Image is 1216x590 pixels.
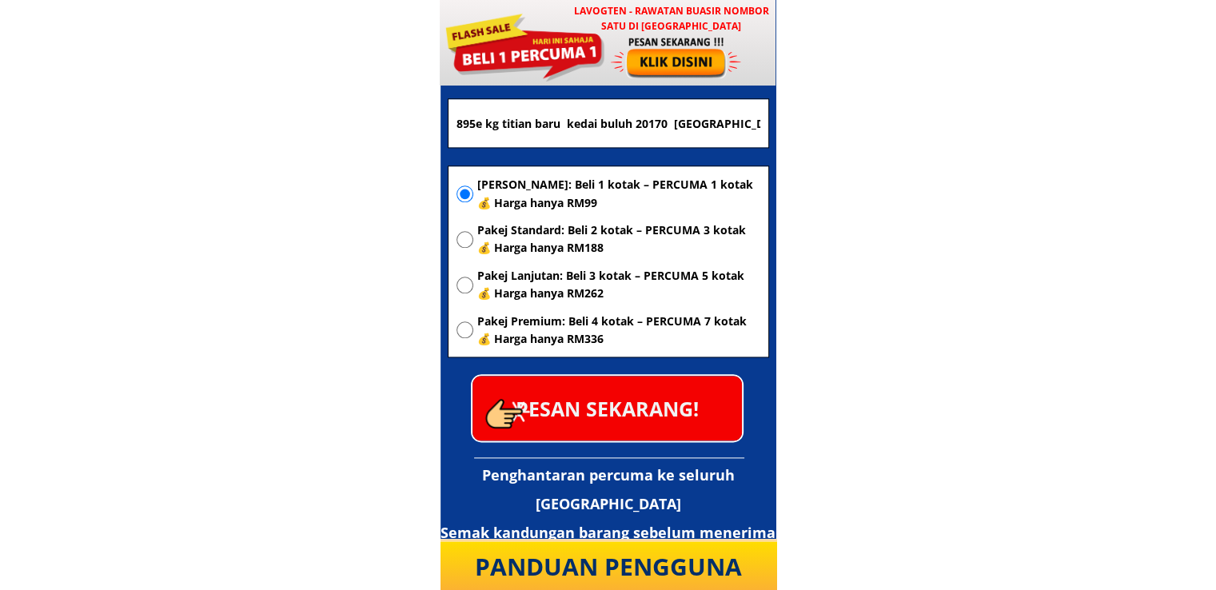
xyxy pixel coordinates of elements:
span: [PERSON_NAME]: Beli 1 kotak – PERCUMA 1 kotak 💰 Harga hanya RM99 [477,176,760,212]
h3: LAVOGTEN - Rawatan Buasir Nombor Satu di [GEOGRAPHIC_DATA] [566,3,776,34]
span: Pakej Lanjutan: Beli 3 kotak – PERCUMA 5 kotak 💰 Harga hanya RM262 [477,267,760,303]
input: Alamat [453,99,764,147]
div: PANDUAN PENGGUNA [453,548,763,586]
span: Pakej Premium: Beli 4 kotak – PERCUMA 7 kotak 💰 Harga hanya RM336 [477,313,760,349]
h3: Penghantaran percuma ke seluruh [GEOGRAPHIC_DATA] Semak kandungan barang sebelum menerima [441,460,776,547]
span: Pakej Standard: Beli 2 kotak – PERCUMA 3 kotak 💰 Harga hanya RM188 [477,221,760,257]
p: PESAN SEKARANG! [472,376,742,441]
